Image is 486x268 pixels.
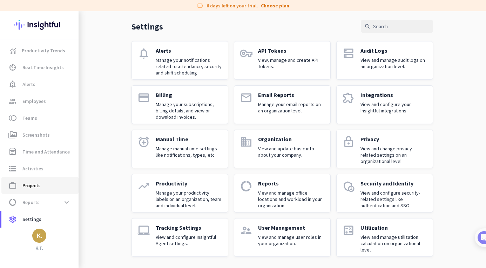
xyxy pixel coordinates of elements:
[360,180,427,187] p: Security and Identity
[360,224,427,231] p: Utilization
[22,181,41,190] span: Projects
[1,76,79,93] a: notification_importantAlerts
[22,131,50,139] span: Screenshots
[156,145,222,158] p: Manage manual time settings like notifications, types, etc.
[360,47,427,54] p: Audit Logs
[364,23,371,30] i: search
[234,174,331,213] a: data_usageReportsView and manage office locations and workload in your organization.
[131,218,228,257] a: laptop_macTracking SettingsView and configure Insightful Agent settings.
[8,97,17,105] i: group
[36,232,42,239] div: K.
[137,180,150,192] i: trending_up
[360,145,427,164] p: View and change privacy-related settings on an organizational level.
[131,174,228,213] a: trending_upProductivityManage your productivity labels on an organization, team and individual le...
[360,190,427,209] p: View and configure security-related settings like authentication and SSO.
[240,224,252,237] i: supervisor_account
[22,97,46,105] span: Employees
[156,180,222,187] p: Productivity
[8,164,17,173] i: storage
[360,136,427,143] p: Privacy
[1,126,79,143] a: perm_mediaScreenshots
[22,198,40,207] span: Reports
[240,136,252,148] i: domain
[8,215,17,223] i: settings
[156,47,222,54] p: Alerts
[342,224,355,237] i: calculate
[361,20,433,33] input: Search
[258,224,325,231] p: User Management
[22,215,41,223] span: Settings
[258,101,325,114] p: Manage your email reports on an organization level.
[336,218,433,257] a: calculateUtilizationView and manage utilization calculation on organizational level.
[137,136,150,148] i: alarm_add
[360,234,427,253] p: View and manage utilization calculation on organizational level.
[342,91,355,104] i: extension
[234,218,331,257] a: supervisor_accountUser ManagementView and manage user roles in your organization.
[10,47,16,54] img: menu-item
[258,145,325,158] p: View and update basic info about your company.
[1,42,79,59] a: menu-itemProductivity Trends
[360,101,427,114] p: View and configure your Insightful integrations.
[258,136,325,143] p: Organization
[240,47,252,60] i: vpn_key
[1,211,79,228] a: settingsSettings
[1,177,79,194] a: work_outlineProjects
[156,57,222,76] p: Manage your notifications related to attendance, security and shift scheduling
[234,85,331,124] a: emailEmail ReportsManage your email reports on an organization level.
[1,93,79,110] a: groupEmployees
[22,63,64,72] span: Real-Time Insights
[156,91,222,98] p: Billing
[156,234,222,247] p: View and configure Insightful Agent settings.
[258,190,325,209] p: View and manage office locations and workload in your organization.
[261,2,289,9] a: Choose plan
[156,101,222,120] p: Manage your subscriptions, billing details, and view or download invoices.
[336,130,433,168] a: lockPrivacyView and change privacy-related settings on an organizational level.
[336,174,433,213] a: admin_panel_settingsSecurity and IdentityView and configure security-related settings like authen...
[137,224,150,237] i: laptop_mac
[156,224,222,231] p: Tracking Settings
[137,91,150,104] i: payment
[60,196,73,209] button: expand_more
[240,180,252,192] i: data_usage
[1,160,79,177] a: storageActivities
[258,47,325,54] p: API Tokens
[8,181,17,190] i: work_outline
[14,11,65,39] img: Insightful logo
[22,80,35,89] span: Alerts
[240,91,252,104] i: email
[8,131,17,139] i: perm_media
[131,21,163,32] p: Settings
[8,114,17,122] i: toll
[1,59,79,76] a: av_timerReal-Time Insights
[22,114,37,122] span: Teams
[131,130,228,168] a: alarm_addManual TimeManage manual time settings like notifications, types, etc.
[336,41,433,80] a: dnsAudit LogsView and manage audit logs on an organization level.
[342,180,355,192] i: admin_panel_settings
[360,91,427,98] p: Integrations
[234,130,331,168] a: domainOrganizationView and update basic info about your company.
[156,136,222,143] p: Manual Time
[258,180,325,187] p: Reports
[258,234,325,247] p: View and manage user roles in your organization.
[8,63,17,72] i: av_timer
[131,85,228,124] a: paymentBillingManage your subscriptions, billing details, and view or download invoices.
[1,110,79,126] a: tollTeams
[258,57,325,70] p: View, manage and create API Tokens.
[8,80,17,89] i: notification_important
[156,190,222,209] p: Manage your productivity labels on an organization, team and individual level.
[22,46,65,55] span: Productivity Trends
[22,148,70,156] span: Time and Attendance
[1,194,79,211] a: data_usageReportsexpand_more
[137,47,150,60] i: notifications
[342,47,355,60] i: dns
[360,57,427,70] p: View and manage audit logs on an organization level.
[22,164,43,173] span: Activities
[336,85,433,124] a: extensionIntegrationsView and configure your Insightful integrations.
[8,198,17,207] i: data_usage
[197,2,204,9] i: label
[8,148,17,156] i: event_note
[1,143,79,160] a: event_noteTime and Attendance
[258,91,325,98] p: Email Reports
[131,41,228,80] a: notificationsAlertsManage your notifications related to attendance, security and shift scheduling
[342,136,355,148] i: lock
